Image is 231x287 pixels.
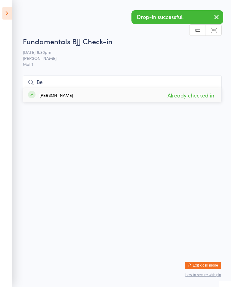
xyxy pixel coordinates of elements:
[185,273,221,277] button: how to secure with pin
[23,49,212,55] span: [DATE] 6:30pm
[39,93,73,97] div: [PERSON_NAME]
[23,36,222,46] h2: Fundamentals BJJ Check-in
[23,76,222,89] input: Search
[131,10,223,24] div: Drop-in successful.
[23,61,222,67] span: Mat 1
[185,262,221,269] button: Exit kiosk mode
[166,90,216,100] span: Already checked in
[23,55,212,61] span: [PERSON_NAME]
